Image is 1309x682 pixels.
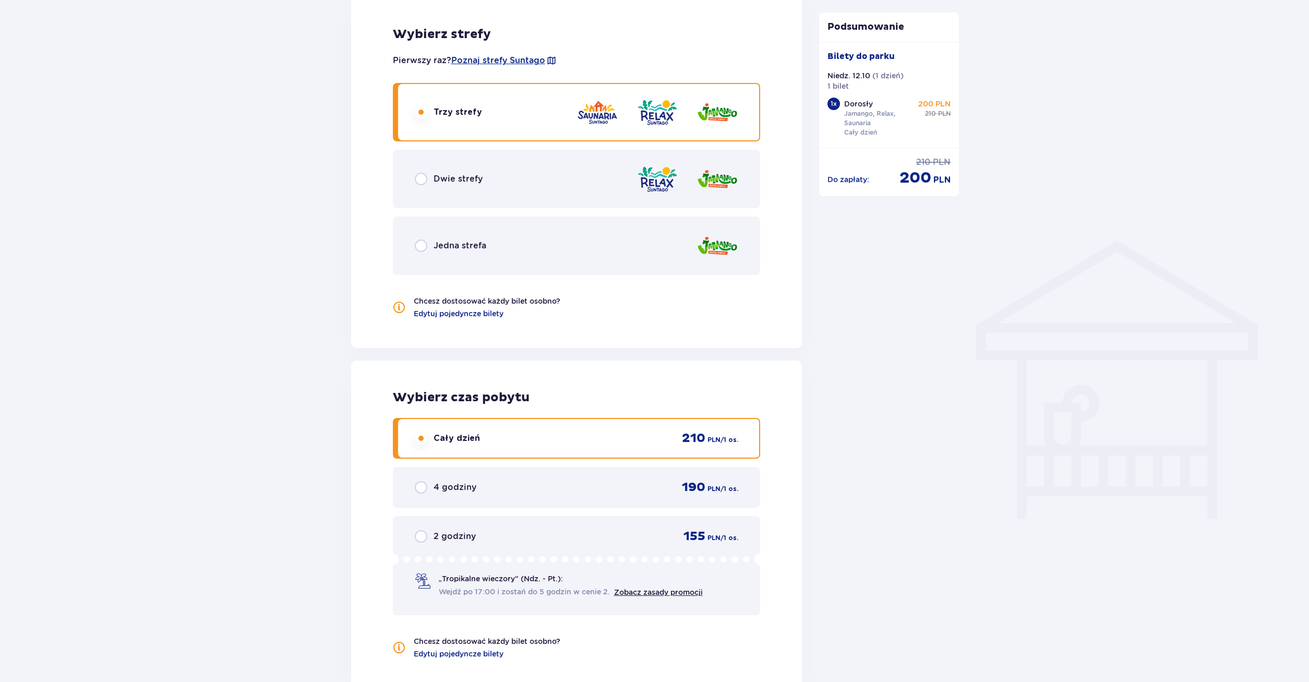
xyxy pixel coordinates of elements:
span: / 1 os. [720,484,738,494]
p: Cały dzień [844,128,877,137]
div: 1 x [827,98,840,110]
span: Dwie strefy [434,173,483,185]
img: Jamango [696,231,738,261]
p: Chcesz dostosować każdy bilet osobno? [414,296,560,306]
p: Pierwszy raz? [393,55,557,66]
span: 4 godziny [434,482,476,493]
span: „Tropikalne wieczory" (Ndz. - Pt.): [439,573,563,584]
span: PLN [933,157,951,168]
span: / 1 os. [720,435,738,445]
img: Jamango [696,164,738,194]
span: / 1 os. [720,533,738,543]
span: Jedna strefa [434,240,486,252]
p: ( 1 dzień ) [872,70,904,81]
p: Podsumowanie [819,21,959,33]
a: Edytuj pojedyncze bilety [414,308,503,319]
span: PLN [707,533,720,543]
span: Wejdź po 17:00 i zostań do 5 godzin w cenie 2. [439,587,610,597]
span: PLN [933,174,951,186]
span: 190 [682,480,705,495]
p: Dorosły [844,99,873,109]
p: 1 bilet [827,81,849,91]
p: Do zapłaty : [827,174,869,185]
img: Saunaria [577,98,618,127]
span: Cały dzień [434,433,480,444]
h2: Wybierz czas pobytu [393,390,761,405]
h2: Wybierz strefy [393,27,761,42]
span: 2 godziny [434,531,476,542]
span: PLN [938,109,951,118]
span: PLN [707,435,720,445]
img: Jamango [696,98,738,127]
img: Relax [637,164,678,194]
p: Jamango, Relax, Saunaria [844,109,916,128]
span: PLN [707,484,720,494]
a: Zobacz zasady promocji [614,588,703,596]
span: 210 [925,109,936,118]
a: Poznaj strefy Suntago [451,55,545,66]
img: Relax [637,98,678,127]
span: Trzy strefy [434,106,482,118]
p: Bilety do parku [827,51,895,62]
span: 210 [916,157,931,168]
span: 210 [682,430,705,446]
p: Chcesz dostosować każdy bilet osobno? [414,636,560,647]
span: 155 [683,529,705,544]
a: Edytuj pojedyncze bilety [414,649,503,659]
p: Niedz. 12.10 [827,70,870,81]
p: 200 PLN [918,99,951,109]
span: 200 [899,168,931,188]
